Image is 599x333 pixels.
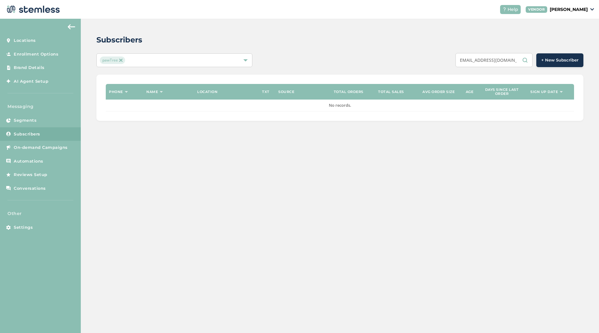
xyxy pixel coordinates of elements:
label: TXT [262,90,270,94]
label: Total sales [378,90,404,94]
span: Settings [14,224,33,231]
span: Subscribers [14,131,40,137]
span: Segments [14,117,37,124]
span: Reviews Setup [14,172,47,178]
label: Age [466,90,474,94]
img: icon-sort-1e1d7615.svg [560,91,563,93]
img: icon_down-arrow-small-66adaf34.svg [590,8,594,11]
span: pawTree [100,56,125,64]
div: VENDOR [526,6,547,13]
h2: Subscribers [96,34,142,46]
label: Sign up date [530,90,558,94]
img: icon-sort-1e1d7615.svg [160,91,163,93]
label: Phone [109,90,123,94]
span: On-demand Campaigns [14,144,68,151]
img: glitter-stars-b7820f95.gif [52,169,65,181]
span: Locations [14,37,36,44]
iframe: Chat Widget [568,303,599,333]
input: Search [455,53,533,67]
span: AI Agent Setup [14,78,48,85]
label: Total orders [334,90,363,94]
span: Brand Details [14,65,45,71]
label: Avg order size [422,90,455,94]
label: Name [146,90,158,94]
span: Help [508,6,518,13]
img: icon-sort-1e1d7615.svg [125,91,128,93]
img: icon-help-white-03924b79.svg [503,7,506,11]
span: Enrollment Options [14,51,58,57]
p: [PERSON_NAME] [550,6,588,13]
label: Source [278,90,294,94]
img: icon-arrow-back-accent-c549486e.svg [68,24,75,29]
img: logo-dark-0685b13c.svg [5,3,60,16]
label: Days since last order [480,88,524,96]
label: Location [197,90,217,94]
span: Conversations [14,185,46,192]
span: No records. [329,102,351,108]
img: icon-close-accent-8a337256.svg [119,59,122,62]
span: Automations [14,158,43,164]
span: + New Subscriber [541,57,578,63]
button: + New Subscriber [536,53,583,67]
